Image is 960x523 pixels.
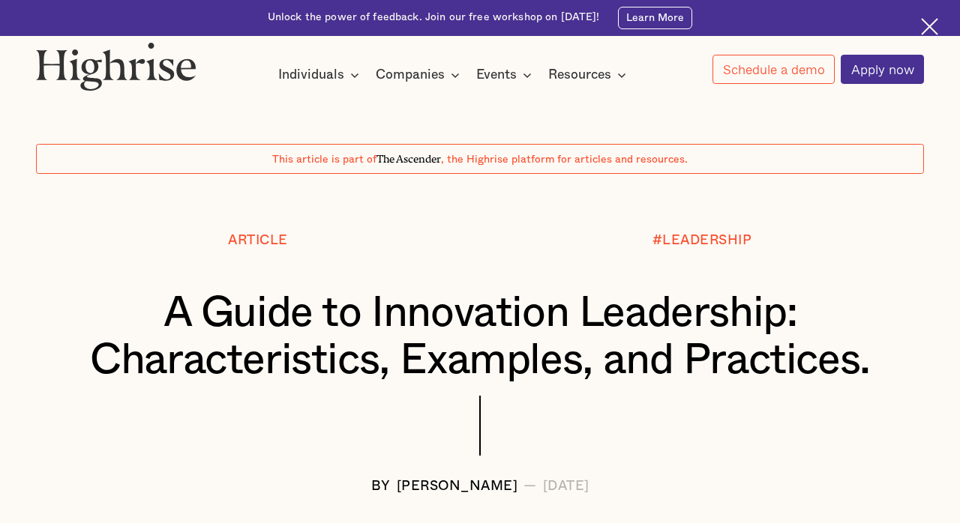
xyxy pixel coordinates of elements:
[841,55,924,85] a: Apply now
[371,480,391,495] div: BY
[397,480,518,495] div: [PERSON_NAME]
[548,66,611,84] div: Resources
[921,18,938,35] img: Cross icon
[543,480,589,495] div: [DATE]
[376,151,441,163] span: The Ascender
[272,154,376,165] span: This article is part of
[268,10,600,25] div: Unlock the power of feedback. Join our free workshop on [DATE]!
[376,66,464,84] div: Companies
[278,66,344,84] div: Individuals
[652,234,752,249] div: #LEADERSHIP
[712,55,835,84] a: Schedule a demo
[441,154,688,165] span: , the Highrise platform for articles and resources.
[73,290,887,384] h1: A Guide to Innovation Leadership: Characteristics, Examples, and Practices.
[523,480,537,495] div: —
[476,66,536,84] div: Events
[278,66,364,84] div: Individuals
[36,42,196,91] img: Highrise logo
[618,7,693,30] a: Learn More
[548,66,631,84] div: Resources
[476,66,517,84] div: Events
[228,234,288,249] div: Article
[376,66,445,84] div: Companies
